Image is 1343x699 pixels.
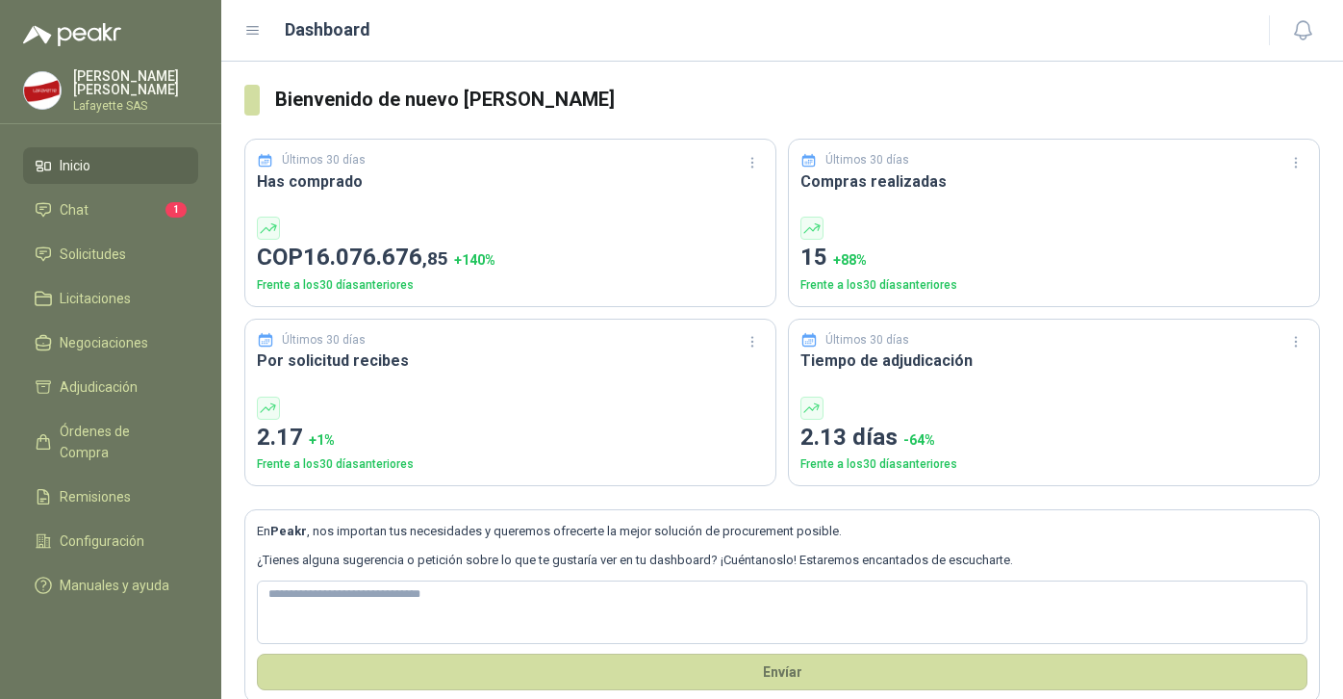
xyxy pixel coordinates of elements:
[257,276,764,295] p: Frente a los 30 días anteriores
[800,169,1307,194] h3: Compras realizadas
[825,331,909,349] p: Últimos 30 días
[23,147,198,184] a: Inicio
[257,169,764,194] h3: Has comprado
[800,276,1307,295] p: Frente a los 30 días anteriores
[257,455,764,474] p: Frente a los 30 días anteriores
[257,420,764,456] p: 2.17
[257,349,764,373] h3: Por solicitud recibes
[833,252,867,268] span: + 88 %
[60,575,169,596] span: Manuales y ayuda
[23,236,198,272] a: Solicitudes
[23,280,198,317] a: Licitaciones
[60,531,144,552] span: Configuración
[270,524,307,538] b: Peakr
[800,455,1307,474] p: Frente a los 30 días anteriores
[800,240,1307,276] p: 15
[23,523,198,559] a: Configuración
[422,247,448,270] span: ,85
[454,252,495,268] span: + 140 %
[23,479,198,515] a: Remisiones
[23,413,198,471] a: Órdenes de Compra
[60,155,90,176] span: Inicio
[309,432,335,448] span: + 1 %
[60,244,126,265] span: Solicitudes
[800,420,1307,456] p: 2.13 días
[282,151,366,169] p: Últimos 30 días
[275,85,1320,115] h3: Bienvenido de nuevo [PERSON_NAME]
[60,421,180,463] span: Órdenes de Compra
[257,551,1307,570] p: ¿Tienes alguna sugerencia o petición sobre lo que te gustaría ver en tu dashboard? ¡Cuéntanoslo! ...
[23,23,121,46] img: Logo peakr
[282,331,366,349] p: Últimos 30 días
[60,332,148,353] span: Negociaciones
[23,369,198,405] a: Adjudicación
[165,202,187,218] span: 1
[257,522,1307,541] p: En , nos importan tus necesidades y queremos ofrecerte la mejor solución de procurement posible.
[60,376,138,398] span: Adjudicación
[303,244,448,271] span: 16.076.676
[903,432,935,448] span: -64 %
[285,16,370,43] h1: Dashboard
[60,486,131,507] span: Remisiones
[60,199,89,220] span: Chat
[73,69,198,96] p: [PERSON_NAME] [PERSON_NAME]
[23,192,198,228] a: Chat1
[24,72,61,109] img: Company Logo
[257,654,1307,690] button: Envíar
[825,151,909,169] p: Últimos 30 días
[800,349,1307,373] h3: Tiempo de adjudicación
[23,567,198,604] a: Manuales y ayuda
[23,324,198,361] a: Negociaciones
[73,100,198,112] p: Lafayette SAS
[257,240,764,276] p: COP
[60,288,131,309] span: Licitaciones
